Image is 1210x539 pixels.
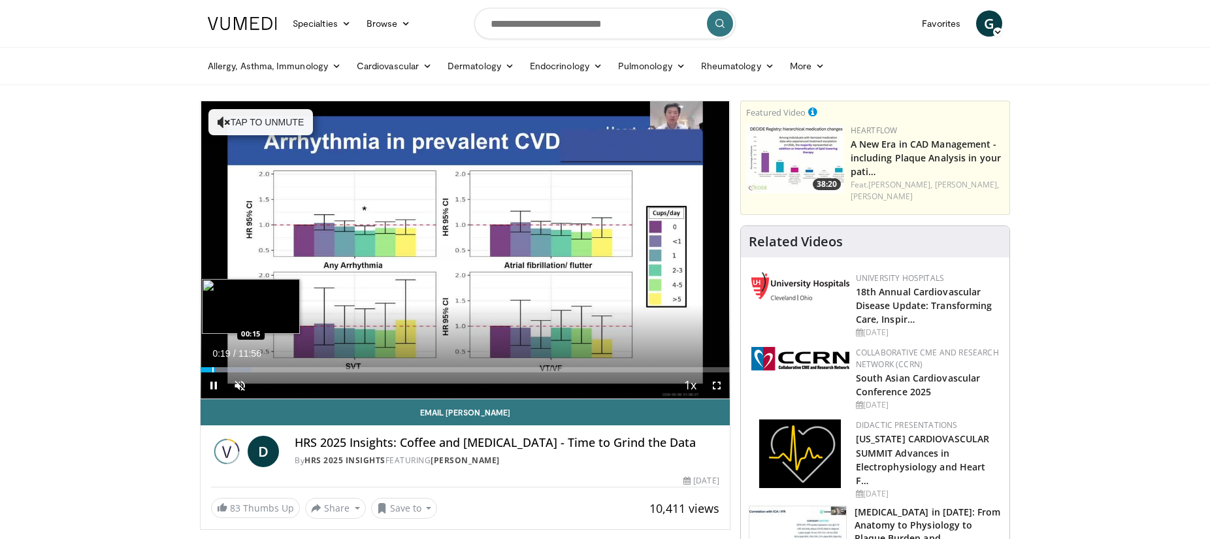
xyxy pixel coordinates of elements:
a: Cardiovascular [349,53,440,79]
button: Pause [201,372,227,399]
a: [PERSON_NAME] [431,455,500,466]
img: 4dda5019-df37-4809-8c64-bdc3c4697fb4.png.150x105_q85_autocrop_double_scale_upscale_version-0.2.png [751,272,849,301]
span: 38:20 [813,178,841,190]
div: [DATE] [856,399,999,411]
a: Favorites [914,10,968,37]
button: Tap to unmute [208,109,313,135]
h4: HRS 2025 Insights: Coffee and [MEDICAL_DATA] - Time to Grind the Data [295,436,719,450]
div: [DATE] [683,475,719,487]
div: By FEATURING [295,455,719,466]
span: 0:19 [212,348,230,359]
input: Search topics, interventions [474,8,736,39]
button: Share [305,498,366,519]
span: 83 [230,502,240,514]
span: 10,411 views [649,500,719,516]
a: Rheumatology [693,53,782,79]
a: Email [PERSON_NAME] [201,399,730,425]
a: D [248,436,279,467]
div: Didactic Presentations [856,419,999,431]
a: [US_STATE] CARDIOVASCULAR SUMMIT Advances in Electrophysiology and Heart F… [856,433,990,486]
button: Unmute [227,372,253,399]
a: 18th Annual Cardiovascular Disease Update: Transforming Care, Inspir… [856,286,992,325]
a: Collaborative CME and Research Network (CCRN) [856,347,999,370]
a: Pulmonology [610,53,693,79]
img: a04ee3ba-8487-4636-b0fb-5e8d268f3737.png.150x105_q85_autocrop_double_scale_upscale_version-0.2.png [751,347,849,370]
span: / [233,348,236,359]
small: Featured Video [746,106,806,118]
a: [PERSON_NAME], [935,179,999,190]
div: Progress Bar [201,367,730,372]
a: [PERSON_NAME], [868,179,932,190]
a: Dermatology [440,53,522,79]
a: Heartflow [851,125,898,136]
h4: Related Videos [749,234,843,250]
a: Allergy, Asthma, Immunology [200,53,349,79]
a: 38:20 [746,125,844,193]
video-js: Video Player [201,101,730,399]
a: HRS 2025 Insights [304,455,385,466]
div: Feat. [851,179,1004,203]
a: South Asian Cardiovascular Conference 2025 [856,372,981,398]
button: Save to [371,498,438,519]
span: 11:56 [238,348,261,359]
img: image.jpeg [202,279,300,334]
button: Fullscreen [704,372,730,399]
button: Playback Rate [678,372,704,399]
a: A New Era in CAD Management - including Plaque Analysis in your pati… [851,138,1001,178]
img: VuMedi Logo [208,17,277,30]
div: [DATE] [856,327,999,338]
a: 83 Thumbs Up [211,498,300,518]
img: HRS 2025 Insights [211,436,242,467]
img: 738d0e2d-290f-4d89-8861-908fb8b721dc.150x105_q85_crop-smart_upscale.jpg [746,125,844,193]
a: Endocrinology [522,53,610,79]
a: University Hospitals [856,272,944,284]
a: Specialties [285,10,359,37]
a: More [782,53,832,79]
div: [DATE] [856,488,999,500]
a: Browse [359,10,419,37]
a: [PERSON_NAME] [851,191,913,202]
a: G [976,10,1002,37]
img: 1860aa7a-ba06-47e3-81a4-3dc728c2b4cf.png.150x105_q85_autocrop_double_scale_upscale_version-0.2.png [759,419,841,488]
